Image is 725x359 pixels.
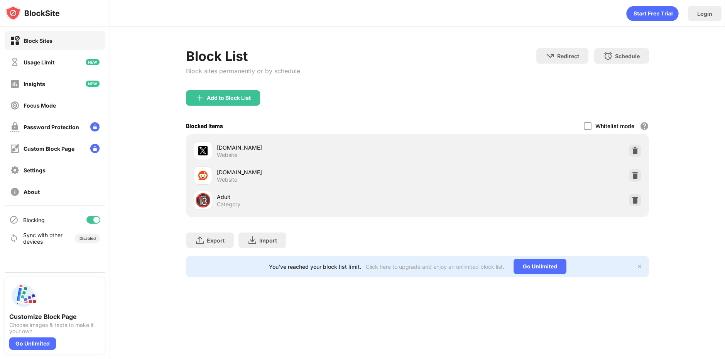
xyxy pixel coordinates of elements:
[23,232,63,245] div: Sync with other devices
[90,122,100,131] img: lock-menu.svg
[186,67,300,75] div: Block sites permanently or by schedule
[10,187,20,197] img: about-off.svg
[24,37,52,44] div: Block Sites
[10,101,20,110] img: focus-off.svg
[24,59,54,66] div: Usage Limit
[24,81,45,87] div: Insights
[626,6,679,21] div: animation
[207,237,225,244] div: Export
[5,5,60,21] img: logo-blocksite.svg
[10,79,20,89] img: insights-off.svg
[9,337,56,350] div: Go Unlimited
[217,152,237,158] div: Website
[10,57,20,67] img: time-usage-off.svg
[595,123,634,129] div: Whitelist mode
[186,123,223,129] div: Blocked Items
[366,263,504,270] div: Click here to upgrade and enjoy an unlimited block list.
[198,171,208,180] img: favicons
[24,102,56,109] div: Focus Mode
[10,122,20,132] img: password-protection-off.svg
[9,322,100,334] div: Choose images & texts to make it your own
[24,167,46,174] div: Settings
[24,145,74,152] div: Custom Block Page
[9,313,100,320] div: Customize Block Page
[217,143,417,152] div: [DOMAIN_NAME]
[514,259,566,274] div: Go Unlimited
[23,217,45,223] div: Blocking
[198,146,208,155] img: favicons
[24,124,79,130] div: Password Protection
[10,144,20,153] img: customize-block-page-off.svg
[259,237,277,244] div: Import
[217,193,417,201] div: Adult
[557,53,579,59] div: Redirect
[637,263,643,270] img: x-button.svg
[217,176,237,183] div: Website
[217,201,240,208] div: Category
[24,189,40,195] div: About
[9,215,19,224] img: blocking-icon.svg
[697,10,712,17] div: Login
[186,48,300,64] div: Block List
[86,81,100,87] img: new-icon.svg
[90,144,100,153] img: lock-menu.svg
[10,36,20,46] img: block-on.svg
[9,234,19,243] img: sync-icon.svg
[9,282,37,310] img: push-custom-page.svg
[207,95,251,101] div: Add to Block List
[195,192,211,208] div: 🔞
[615,53,640,59] div: Schedule
[79,236,96,241] div: Disabled
[269,263,361,270] div: You’ve reached your block list limit.
[86,59,100,65] img: new-icon.svg
[10,165,20,175] img: settings-off.svg
[217,168,417,176] div: [DOMAIN_NAME]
